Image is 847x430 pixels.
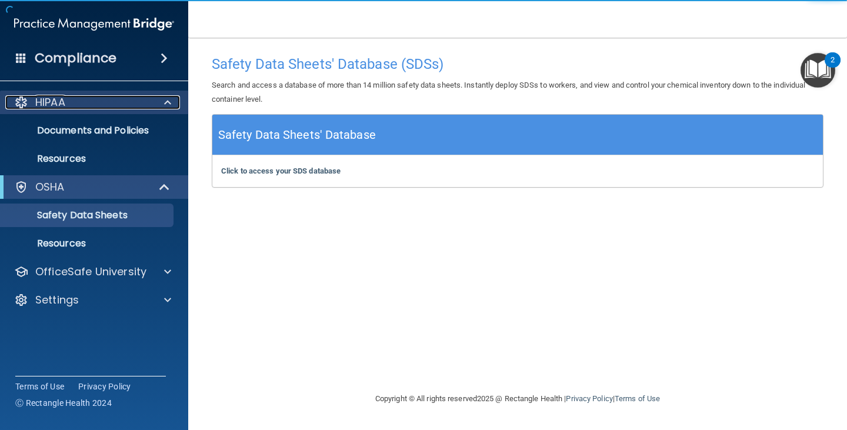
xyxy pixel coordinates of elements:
[14,95,171,109] a: HIPAA
[218,125,376,145] h5: Safety Data Sheets' Database
[212,78,823,106] p: Search and access a database of more than 14 million safety data sheets. Instantly deploy SDSs to...
[35,293,79,307] p: Settings
[15,397,112,409] span: Ⓒ Rectangle Health 2024
[35,265,146,279] p: OfficeSafe University
[8,153,168,165] p: Resources
[566,394,612,403] a: Privacy Policy
[14,265,171,279] a: OfficeSafe University
[8,125,168,136] p: Documents and Policies
[212,56,823,72] h4: Safety Data Sheets' Database (SDSs)
[14,293,171,307] a: Settings
[14,12,174,36] img: PMB logo
[788,354,833,399] iframe: Drift Widget Chat Controller
[615,394,660,403] a: Terms of Use
[221,166,341,175] a: Click to access your SDS database
[14,180,171,194] a: OSHA
[35,180,65,194] p: OSHA
[8,238,168,249] p: Resources
[831,60,835,75] div: 2
[8,209,168,221] p: Safety Data Sheets
[78,381,131,392] a: Privacy Policy
[35,95,65,109] p: HIPAA
[35,50,116,66] h4: Compliance
[801,53,835,88] button: Open Resource Center, 2 new notifications
[15,381,64,392] a: Terms of Use
[303,380,732,418] div: Copyright © All rights reserved 2025 @ Rectangle Health | |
